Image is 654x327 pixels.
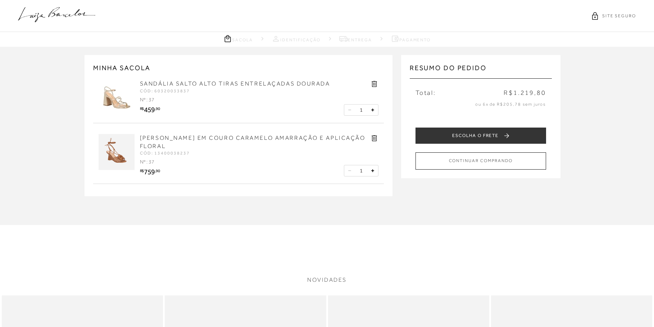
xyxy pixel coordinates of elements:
a: Sacola [223,34,253,43]
span: Total: [415,88,436,97]
span: SITE SEGURO [602,13,636,19]
span: 1 [360,167,363,174]
span: 1 [360,107,363,113]
span: Nº : 37 [140,159,154,165]
h3: Resumo do pedido [410,64,552,79]
span: CÓD: 60320033837 [140,88,190,93]
button: CONTINUAR COMPRANDO [415,152,546,169]
h2: MINHA SACOLA [93,64,384,73]
span: Nº : 37 [140,97,154,102]
img: SANDÁLIA ANABELA EM COURO CARAMELO AMARRAÇÃO E APLICAÇÃO FLORAL [99,134,135,170]
a: [PERSON_NAME] EM COURO CARAMELO AMARRAÇÃO E APLICAÇÃO FLORAL [140,135,365,149]
span: CÓD: 13400038237 [140,151,190,156]
a: Identificação [272,34,321,43]
a: Entrega [339,34,372,43]
img: SANDÁLIA SALTO ALTO TIRAS ENTRELAÇADAS DOURADA [99,80,135,116]
p: ou 6x de R$205,78 sem juros [415,101,546,107]
span: R$1.219,80 [504,88,546,97]
a: Pagamento [391,34,431,43]
a: SANDÁLIA SALTO ALTO TIRAS ENTRELAÇADAS DOURADA [140,80,330,87]
button: ESCOLHA O FRETE [415,128,546,144]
